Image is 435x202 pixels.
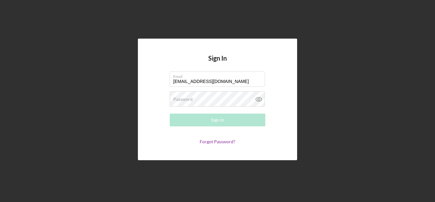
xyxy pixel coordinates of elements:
[200,139,235,144] a: Forgot Password?
[173,72,265,79] label: Email
[208,55,227,71] h4: Sign In
[211,114,224,126] div: Sign In
[170,114,265,126] button: Sign In
[173,97,193,102] label: Password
